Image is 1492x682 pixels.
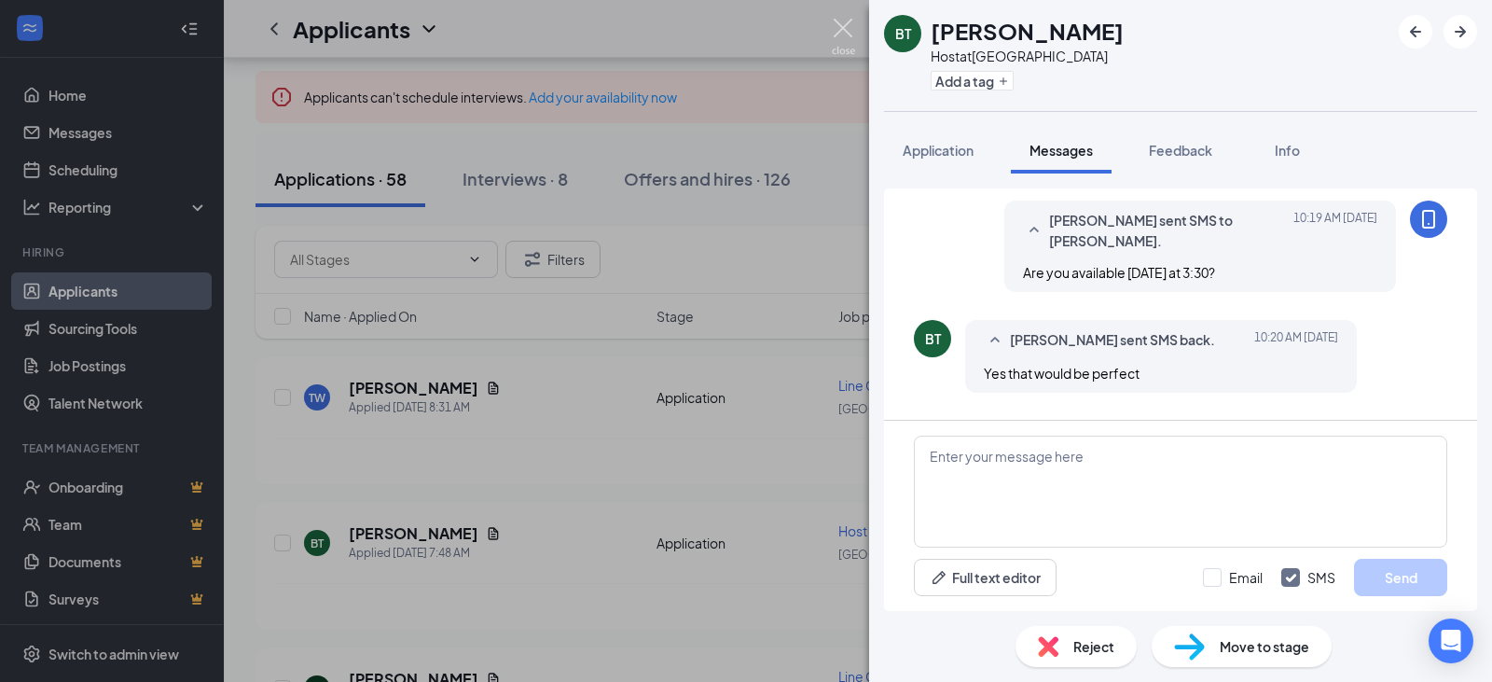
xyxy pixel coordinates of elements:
div: BT [895,24,911,43]
span: [PERSON_NAME] sent SMS to [PERSON_NAME]. [1049,210,1293,251]
svg: Pen [930,568,948,587]
div: Open Intercom Messenger [1429,619,1473,663]
svg: ArrowRight [1449,21,1471,43]
span: [DATE] 10:20 AM [1254,329,1338,352]
span: Messages [1029,142,1093,159]
button: Send [1354,559,1447,596]
span: Reject [1073,636,1114,657]
svg: MobileSms [1417,208,1440,230]
span: Info [1275,142,1300,159]
span: [DATE] 10:19 AM [1293,210,1377,251]
svg: ArrowLeftNew [1404,21,1427,43]
span: Feedback [1149,142,1212,159]
div: BT [925,329,941,348]
h1: [PERSON_NAME] [931,15,1124,47]
span: Move to stage [1220,636,1309,657]
div: Host at [GEOGRAPHIC_DATA] [931,47,1124,65]
svg: SmallChevronUp [1023,219,1045,242]
span: [PERSON_NAME] sent SMS back. [1010,329,1215,352]
button: PlusAdd a tag [931,71,1014,90]
span: Are you available [DATE] at 3:30? [1023,264,1215,281]
svg: SmallChevronUp [984,329,1006,352]
button: Full text editorPen [914,559,1057,596]
span: Application [903,142,974,159]
button: ArrowLeftNew [1399,15,1432,49]
span: Yes that would be perfect [984,365,1140,382]
svg: Plus [998,76,1009,87]
button: ArrowRight [1444,15,1477,49]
